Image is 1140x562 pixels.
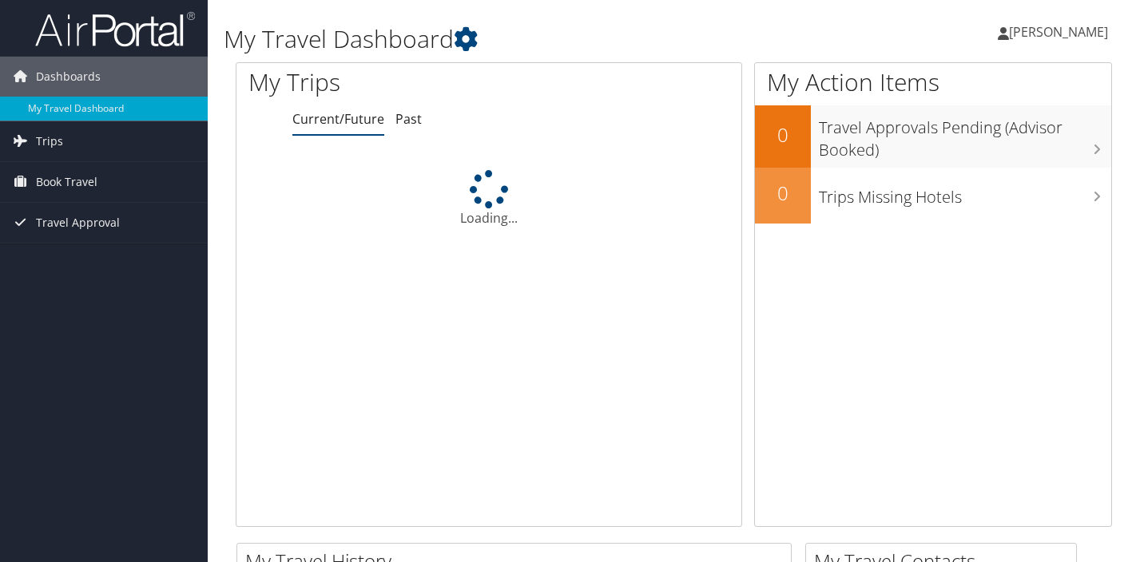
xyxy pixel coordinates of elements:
[236,170,741,228] div: Loading...
[755,65,1111,99] h1: My Action Items
[755,121,811,148] h2: 0
[248,65,518,99] h1: My Trips
[819,109,1111,161] h3: Travel Approvals Pending (Advisor Booked)
[35,10,195,48] img: airportal-logo.png
[395,110,422,128] a: Past
[36,121,63,161] span: Trips
[36,162,97,202] span: Book Travel
[819,178,1111,208] h3: Trips Missing Hotels
[755,168,1111,224] a: 0Trips Missing Hotels
[292,110,384,128] a: Current/Future
[755,105,1111,167] a: 0Travel Approvals Pending (Advisor Booked)
[224,22,824,56] h1: My Travel Dashboard
[36,203,120,243] span: Travel Approval
[36,57,101,97] span: Dashboards
[998,8,1124,56] a: [PERSON_NAME]
[755,180,811,207] h2: 0
[1009,23,1108,41] span: [PERSON_NAME]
